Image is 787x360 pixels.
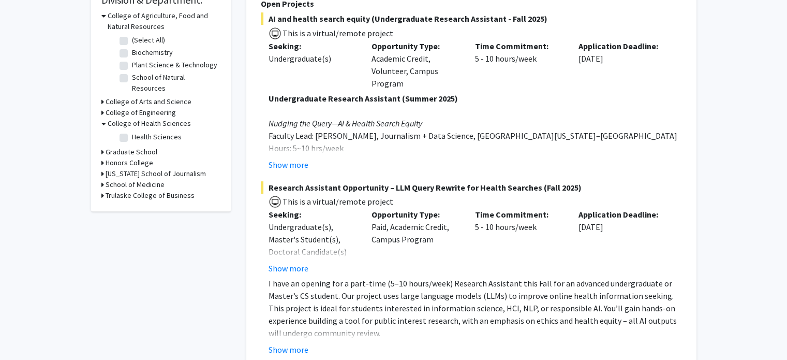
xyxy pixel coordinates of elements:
h3: College of Health Sciences [108,118,191,129]
p: Opportunity Type: [372,40,459,52]
h3: College of Engineering [106,107,176,118]
label: Health Sciences [132,132,182,142]
em: Nudging the Query—AI & Health Search Equity [269,118,422,128]
label: Biochemistry [132,47,173,58]
p: Seeking: [269,208,357,221]
h3: Graduate School [106,147,157,157]
span: Research Assistant Opportunity – LLM Query Rewrite for Health Searches (Fall 2025) [261,181,682,194]
p: Application Deadline: [578,208,666,221]
p: Seeking: [269,40,357,52]
button: Show more [269,343,308,356]
p: Time Commitment: [475,208,563,221]
label: School of Natural Resources [132,72,218,94]
h3: College of Agriculture, Food and Natural Resources [108,10,220,32]
p: I have an opening for a part-time (5–10 hours/week) Research Assistant this Fall for an advanced ... [269,277,682,339]
div: Undergraduate(s), Master's Student(s), Doctoral Candidate(s) (PhD, MD, DMD, PharmD, etc.) [269,221,357,283]
span: This is a virtual/remote project [281,196,393,207]
div: Academic Credit, Volunteer, Campus Program [364,40,467,90]
h3: College of Arts and Science [106,96,191,107]
p: Opportunity Type: [372,208,459,221]
h3: School of Medicine [106,179,165,190]
span: Faculty Lead: [PERSON_NAME], Journalism + Data Science, [GEOGRAPHIC_DATA][US_STATE]–[GEOGRAPHIC_D... [269,131,677,141]
div: 5 - 10 hours/week [467,40,571,90]
div: [DATE] [571,208,674,275]
span: This is a virtual/remote project [281,28,393,38]
h3: [US_STATE] School of Journalism [106,168,206,179]
p: Time Commitment: [475,40,563,52]
span: AI and health search equity (Undergraduate Research Assistant - Fall 2025) [261,12,682,25]
button: Show more [269,159,308,171]
p: Application Deadline: [578,40,666,52]
span: Hours: 5~10 hrs/week [269,143,344,153]
button: Show more [269,262,308,275]
div: 5 - 10 hours/week [467,208,571,275]
label: (Select All) [132,35,165,46]
div: Undergraduate(s) [269,52,357,65]
iframe: Chat [8,313,44,352]
h3: Trulaske College of Business [106,190,195,201]
label: Plant Science & Technology [132,60,217,70]
div: Paid, Academic Credit, Campus Program [364,208,467,275]
h3: Honors College [106,157,153,168]
div: [DATE] [571,40,674,90]
strong: Undergraduate Research Assistant (Summer 2025) [269,93,458,104]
